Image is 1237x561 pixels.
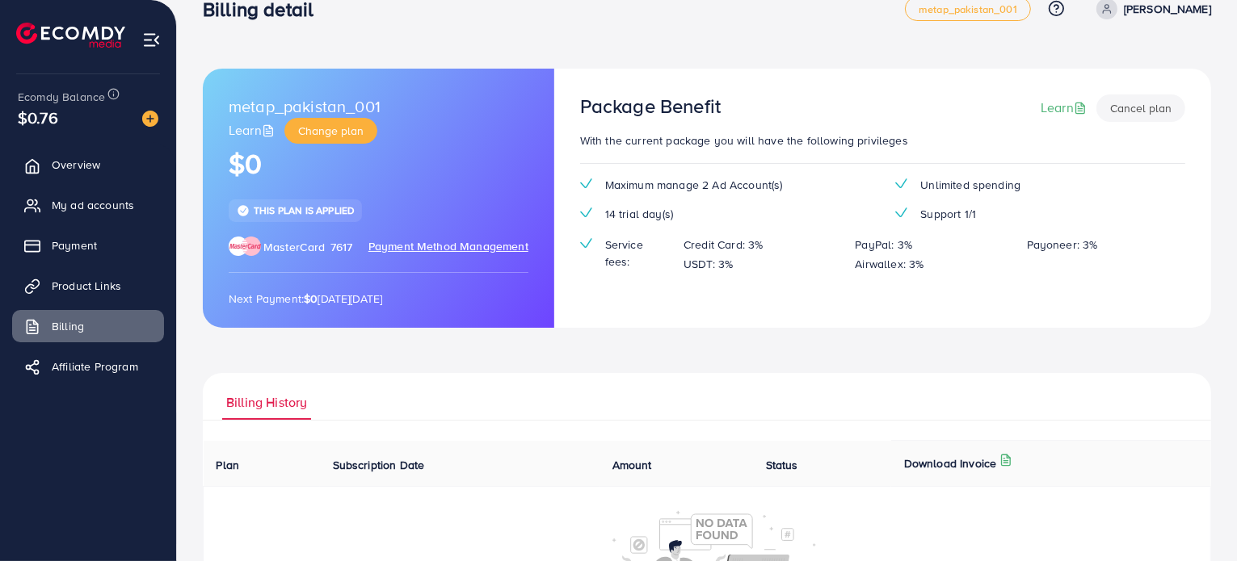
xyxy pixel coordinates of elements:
[1027,235,1098,254] p: Payoneer: 3%
[605,177,783,193] span: Maximum manage 2 Ad Account(s)
[605,237,671,270] span: Service fees:
[919,4,1017,15] span: metap_pakistan_001
[298,123,364,139] span: Change plan
[895,178,907,189] img: tick
[920,177,1020,193] span: Unlimited spending
[18,106,58,129] span: $0.76
[52,318,84,334] span: Billing
[142,111,158,127] img: image
[12,229,164,262] a: Payment
[855,235,912,254] p: PayPal: 3%
[229,94,381,118] span: metap_pakistan_001
[580,238,592,249] img: tick
[368,238,528,256] span: Payment Method Management
[12,149,164,181] a: Overview
[18,89,105,105] span: Ecomdy Balance
[1168,488,1225,549] iframe: Chat
[12,189,164,221] a: My ad accounts
[605,206,673,222] span: 14 trial day(s)
[612,457,652,473] span: Amount
[920,206,976,222] span: Support 1/1
[766,457,798,473] span: Status
[52,237,97,253] span: Payment
[580,94,721,118] h3: Package Benefit
[254,203,354,217] span: This plan is applied
[12,270,164,302] a: Product Links
[217,457,240,473] span: Plan
[330,239,353,255] span: 7617
[1096,94,1185,122] button: Cancel plan
[855,254,924,274] p: Airwallex: 3%
[304,291,318,307] strong: $0
[580,131,1185,150] p: With the current package you will have the following privileges
[12,310,164,342] a: Billing
[904,454,997,473] p: Download Invoice
[895,207,907,218] img: tick
[12,350,164,383] a: Affiliate Program
[142,31,161,49] img: menu
[684,235,763,254] p: Credit Card: 3%
[52,157,100,173] span: Overview
[229,121,278,140] a: Learn
[580,178,592,189] img: tick
[52,197,134,213] span: My ad accounts
[284,118,377,144] button: Change plan
[229,289,528,308] p: Next Payment: [DATE][DATE]
[237,204,250,217] img: tick
[52,278,121,294] span: Product Links
[226,393,307,412] span: Billing History
[580,207,592,218] img: tick
[52,358,138,375] span: Affiliate Program
[333,457,425,473] span: Subscription Date
[16,23,125,48] img: logo
[229,148,528,181] h1: $0
[684,254,733,274] p: USDT: 3%
[229,237,261,256] img: brand
[1041,98,1090,117] a: Learn
[263,239,326,255] span: MasterCard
